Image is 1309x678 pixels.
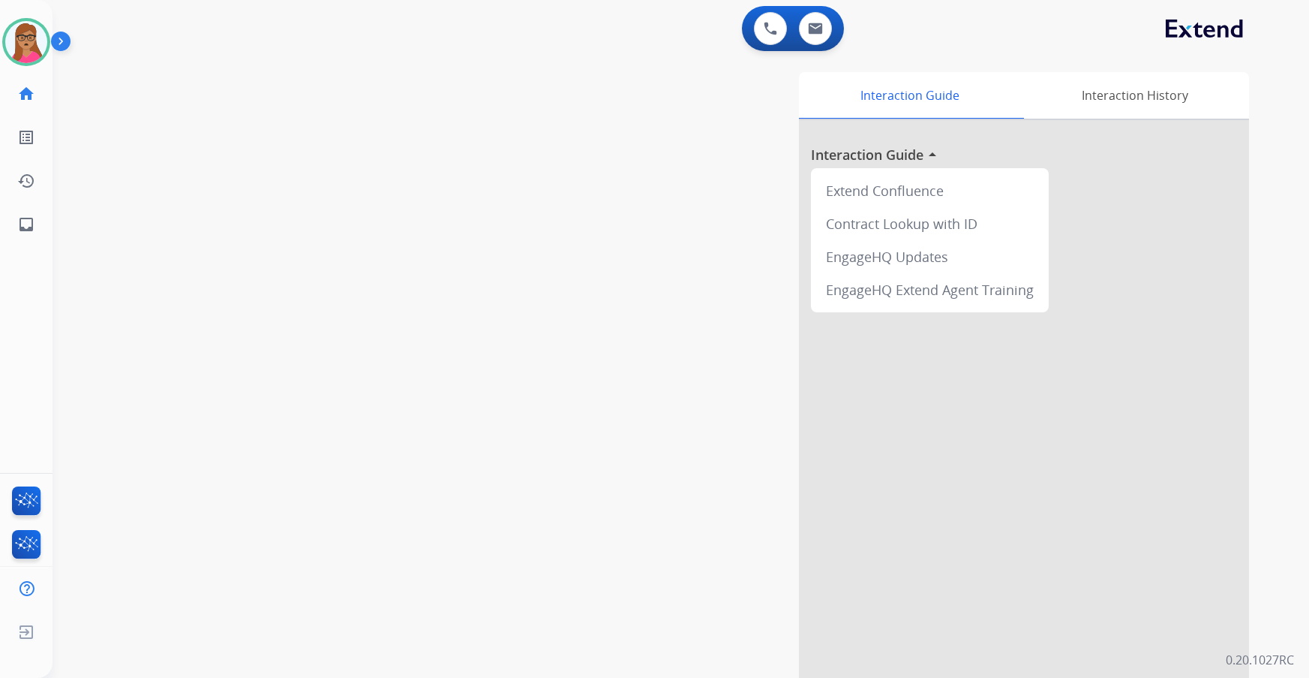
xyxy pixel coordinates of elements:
[817,240,1043,273] div: EngageHQ Updates
[17,172,35,190] mat-icon: history
[5,21,47,63] img: avatar
[17,215,35,234] mat-icon: inbox
[1020,72,1249,119] div: Interaction History
[799,72,1020,119] div: Interaction Guide
[817,273,1043,306] div: EngageHQ Extend Agent Training
[817,207,1043,240] div: Contract Lookup with ID
[17,128,35,146] mat-icon: list_alt
[17,85,35,103] mat-icon: home
[1226,651,1294,669] p: 0.20.1027RC
[817,174,1043,207] div: Extend Confluence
